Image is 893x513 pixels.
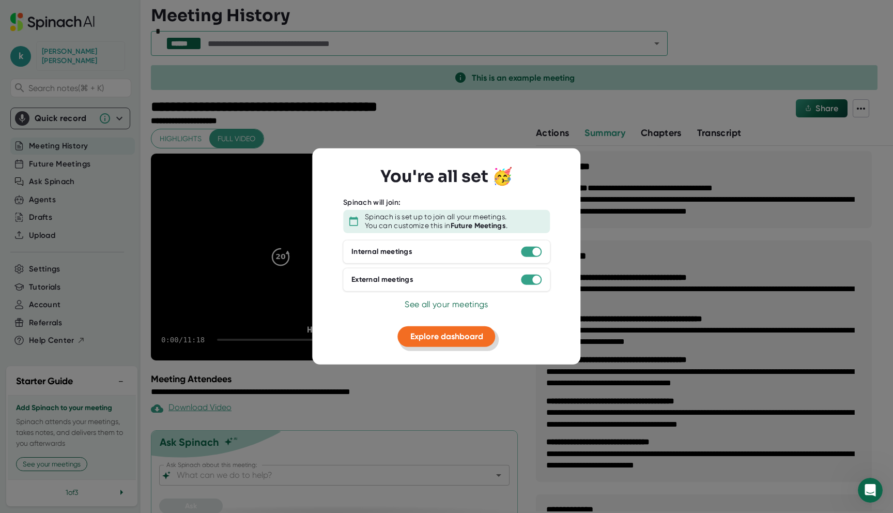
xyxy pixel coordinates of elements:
div: Spinach is set up to join all your meetings. [365,212,506,221]
div: Spinach will join: [343,198,401,207]
button: See all your meetings [405,298,488,310]
iframe: Intercom live chat [858,478,883,503]
div: You can customize this in . [365,221,507,231]
b: Future Meetings [451,221,506,230]
h3: You're all set 🥳 [380,167,513,186]
button: Explore dashboard [398,326,496,346]
div: Internal meetings [351,247,412,256]
span: See all your meetings [405,299,488,309]
span: Explore dashboard [410,331,483,341]
div: External meetings [351,275,413,284]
